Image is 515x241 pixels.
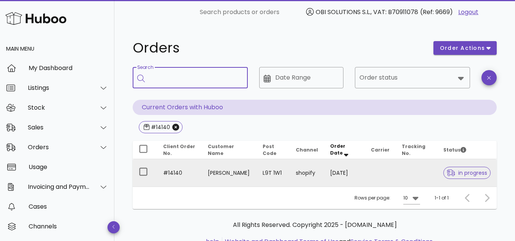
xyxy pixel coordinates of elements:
[263,143,276,156] span: Post Code
[28,183,90,190] div: Invoicing and Payments
[433,41,497,55] button: order actions
[290,159,324,187] td: shopify
[355,67,470,88] div: Order status
[208,143,234,156] span: Customer Name
[324,159,365,187] td: [DATE]
[29,203,108,210] div: Cases
[28,124,90,131] div: Sales
[330,143,345,156] span: Order Date
[28,104,90,111] div: Stock
[202,159,257,187] td: [PERSON_NAME]
[458,8,478,17] a: Logout
[420,8,453,16] span: (Ref: 9669)
[257,159,290,187] td: L9T 1W1
[447,170,487,176] span: in progress
[29,163,108,171] div: Usage
[133,41,424,55] h1: Orders
[5,10,66,27] img: Huboo Logo
[403,195,408,201] div: 10
[371,147,390,153] span: Carrier
[440,44,485,52] span: order actions
[257,141,290,159] th: Post Code
[402,143,425,156] span: Tracking No.
[133,100,497,115] p: Current Orders with Huboo
[365,141,396,159] th: Carrier
[172,124,179,131] button: Close
[28,84,90,91] div: Listings
[157,141,202,159] th: Client Order No.
[29,64,108,72] div: My Dashboard
[139,220,491,230] p: All Rights Reserved. Copyright 2025 - [DOMAIN_NAME]
[28,144,90,151] div: Orders
[443,147,466,153] span: Status
[29,223,108,230] div: Channels
[163,143,195,156] span: Client Order No.
[202,141,257,159] th: Customer Name
[157,159,202,187] td: #14140
[437,141,497,159] th: Status
[296,147,318,153] span: Channel
[396,141,437,159] th: Tracking No.
[290,141,324,159] th: Channel
[435,195,449,201] div: 1-1 of 1
[403,192,420,204] div: 10Rows per page:
[149,123,170,131] div: #14140
[355,187,420,209] div: Rows per page:
[137,65,153,70] label: Search
[324,141,365,159] th: Order Date: Sorted descending. Activate to remove sorting.
[316,8,418,16] span: OBI SOLUTIONS S.L., VAT: B70911078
